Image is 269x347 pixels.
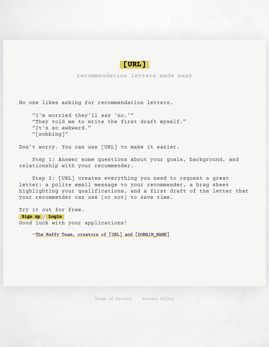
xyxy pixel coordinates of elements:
span: [URL] [120,61,149,69]
a: Sign up [19,214,43,220]
a: The Reffy Team, creators of [URL] and [DOMAIN_NAME] [35,230,169,240]
a: Terms of Service [95,297,132,302]
h3: recommendation letters made easy [77,71,192,81]
a: Login [46,214,64,220]
a: Privacy Policy [142,297,174,302]
pre: No one likes asking for recommendation letters. “I’m worried they’ll say ‘no.’” “They told me to ... [19,58,250,251]
div: - [32,232,250,238]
